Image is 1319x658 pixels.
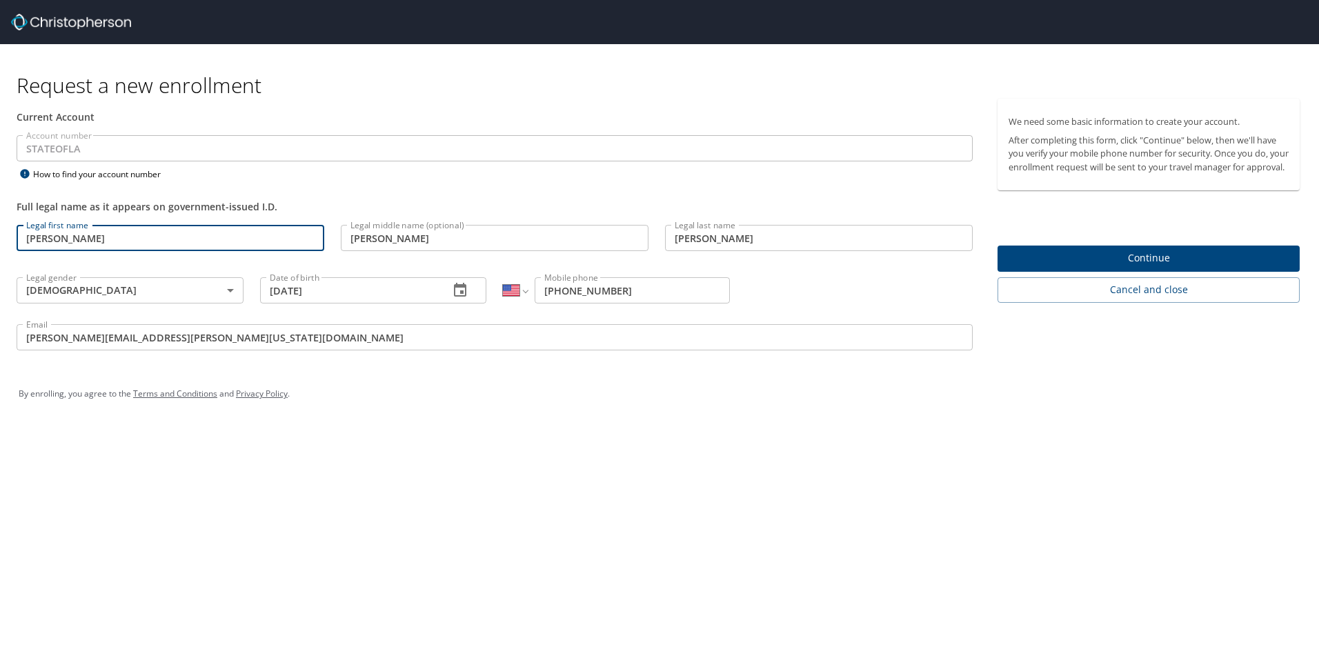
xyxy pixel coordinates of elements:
[17,199,973,214] div: Full legal name as it appears on government-issued I.D.
[998,277,1300,303] button: Cancel and close
[998,246,1300,272] button: Continue
[17,110,973,124] div: Current Account
[1009,281,1289,299] span: Cancel and close
[17,166,189,183] div: How to find your account number
[133,388,217,399] a: Terms and Conditions
[1009,250,1289,267] span: Continue
[17,72,1311,99] h1: Request a new enrollment
[1009,115,1289,128] p: We need some basic information to create your account.
[19,377,1300,411] div: By enrolling, you agree to the and .
[17,277,244,303] div: [DEMOGRAPHIC_DATA]
[11,14,131,30] img: cbt logo
[1009,134,1289,174] p: After completing this form, click "Continue" below, then we'll have you verify your mobile phone ...
[236,388,288,399] a: Privacy Policy
[535,277,730,303] input: Enter phone number
[260,277,439,303] input: MM/DD/YYYY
